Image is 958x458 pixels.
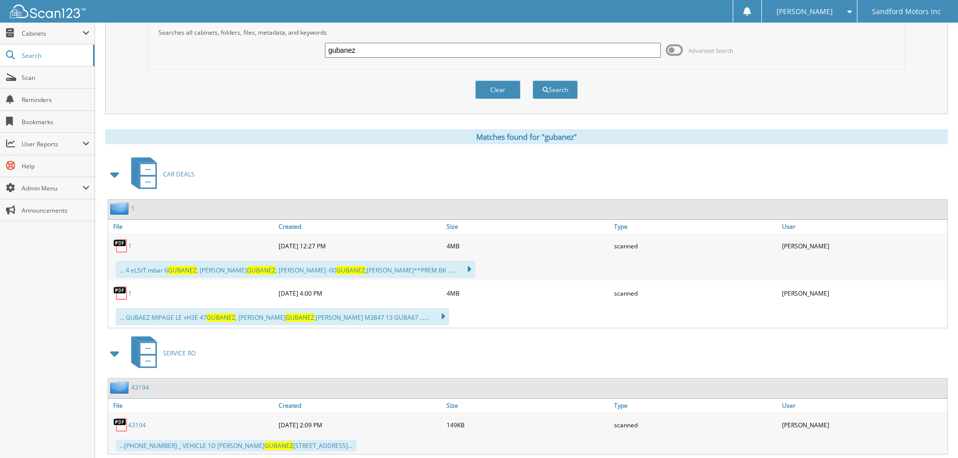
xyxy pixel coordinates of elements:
[113,238,128,253] img: PDF.png
[276,236,444,256] div: [DATE] 12:27 PM
[247,266,276,274] span: GUBANEZ
[110,202,131,215] img: folder2.png
[22,140,82,148] span: User Reports
[22,162,90,170] span: Help
[116,261,475,278] div: ... 4 eLStT mbar 6 ; [PERSON_NAME] ; [PERSON_NAME] -00 ;[PERSON_NAME]**PREM BK .....
[533,80,578,99] button: Search
[125,154,195,194] a: CAR DEALS
[779,415,947,435] div: [PERSON_NAME]
[688,47,733,54] span: Advanced Search
[128,242,132,250] a: 1
[168,266,197,274] span: GUBANEZ
[22,118,90,126] span: Bookmarks
[131,204,135,213] a: 1
[286,313,314,322] span: GUBANEZ
[444,283,612,303] div: 4MB
[779,283,947,303] div: [PERSON_NAME]
[22,29,82,38] span: Cabinets
[110,381,131,394] img: folder2.png
[779,236,947,256] div: [PERSON_NAME]
[908,410,958,458] iframe: Chat Widget
[22,206,90,215] span: Announcements
[116,440,357,451] div: ...[PHONE_NUMBER] _ VEHICLE 1D [PERSON_NAME] [STREET_ADDRESS]...
[779,220,947,233] a: User
[163,170,195,178] span: CAR DEALS
[22,51,88,60] span: Search
[153,28,900,37] div: Searches all cabinets, folders, files, metadata, and keywords
[113,286,128,301] img: PDF.png
[779,399,947,412] a: User
[276,415,444,435] div: [DATE] 2:09 PM
[612,220,779,233] a: Type
[108,399,276,412] a: File
[612,236,779,256] div: scanned
[131,383,149,392] a: 43194
[113,417,128,432] img: PDF.png
[128,421,146,429] a: 43194
[276,220,444,233] a: Created
[125,333,196,373] a: SERVICE RO
[444,220,612,233] a: Size
[207,313,235,322] span: GUBANEZ
[128,289,132,298] a: 1
[612,283,779,303] div: scanned
[10,5,85,18] img: scan123-logo-white.svg
[116,308,449,325] div: ... GUBAEZ MIPAGE LE «H3E 47 ; [PERSON_NAME] ;[PERSON_NAME] M3847 13 GUBA67 ......
[444,236,612,256] div: 4MB
[105,129,948,144] div: Matches found for "gubanez"
[612,399,779,412] a: Type
[444,415,612,435] div: 149KB
[22,96,90,104] span: Reminders
[475,80,520,99] button: Clear
[276,399,444,412] a: Created
[444,399,612,412] a: Size
[265,441,293,450] span: GUBANEZ
[872,9,941,15] span: Sandford Motors Inc
[276,283,444,303] div: [DATE] 4:00 PM
[22,184,82,193] span: Admin Menu
[336,266,365,274] span: GUBANEZ
[612,415,779,435] div: scanned
[108,220,276,233] a: File
[776,9,833,15] span: [PERSON_NAME]
[22,73,90,82] span: Scan
[163,349,196,357] span: SERVICE RO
